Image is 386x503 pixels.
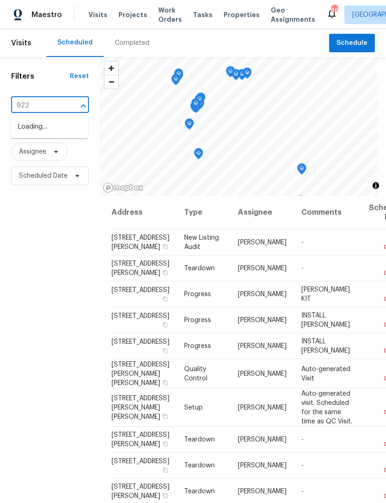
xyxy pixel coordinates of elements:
span: [PERSON_NAME] [238,488,286,495]
div: Map marker [190,101,199,116]
div: Map marker [174,68,183,83]
button: Zoom out [105,75,118,88]
input: Search for an address... [11,99,63,113]
span: [STREET_ADDRESS][PERSON_NAME] [112,261,169,276]
span: [PERSON_NAME] [238,462,286,469]
div: Map marker [296,195,305,210]
th: Assignee [230,196,294,230]
span: [PERSON_NAME] [238,317,286,323]
span: - [301,436,304,443]
button: Schedule [329,34,375,53]
div: Loading… [11,116,88,138]
span: Teardown [184,488,215,495]
span: [PERSON_NAME] [238,265,286,272]
span: Maestro [31,10,62,19]
th: Type [177,196,230,230]
span: [STREET_ADDRESS] [112,313,169,319]
button: Copy Address [161,321,169,329]
span: [PERSON_NAME] [238,343,286,349]
span: [STREET_ADDRESS] [112,458,169,465]
th: Comments [294,196,361,230]
span: Visits [11,33,31,53]
span: Progress [184,317,211,323]
span: Assignee [19,147,46,156]
span: [STREET_ADDRESS][PERSON_NAME][PERSON_NAME] [112,395,169,420]
span: Auto-generated Visit [301,366,350,381]
span: [PERSON_NAME] [238,404,286,410]
div: Map marker [237,69,247,83]
th: Address [111,196,177,230]
h1: Filters [11,72,70,81]
button: Close [77,99,90,112]
span: [PERSON_NAME] [238,291,286,298]
span: Tasks [193,12,212,18]
span: Auto-generated visit. Scheduled for the same time as QC Visit. [301,390,352,424]
span: - [301,239,304,246]
button: Copy Address [161,412,169,420]
span: Progress [184,343,211,349]
span: [PERSON_NAME] [238,436,286,443]
button: Copy Address [161,347,169,355]
span: Projects [118,10,147,19]
span: Toggle attribution [373,180,379,191]
div: Map marker [191,98,200,112]
span: [STREET_ADDRESS][PERSON_NAME] [112,484,169,499]
span: [PERSON_NAME] [238,370,286,377]
span: - [301,462,304,469]
span: New Listing Audit [184,235,219,250]
canvas: Map [100,57,378,196]
div: Map marker [226,66,235,81]
span: [STREET_ADDRESS] [112,339,169,345]
span: Geo Assignments [271,6,315,24]
span: Setup [184,404,203,410]
button: Copy Address [161,378,169,386]
span: [PERSON_NAME] KIT [301,286,350,302]
div: Map marker [171,74,181,88]
button: Copy Address [161,440,169,448]
span: Visits [88,10,107,19]
a: Mapbox homepage [103,182,143,193]
span: Teardown [184,462,215,469]
div: Reset [70,72,89,81]
span: [PERSON_NAME] [238,239,286,246]
span: Teardown [184,265,215,272]
span: - [301,265,304,272]
span: Quality Control [184,366,207,381]
div: Map marker [297,163,306,178]
button: Copy Address [161,268,169,277]
span: Teardown [184,436,215,443]
div: Map marker [243,68,252,82]
button: Copy Address [161,295,169,303]
button: Zoom in [105,62,118,75]
button: Toggle attribution [370,180,381,191]
div: Map marker [185,118,194,133]
span: INSTALL [PERSON_NAME] [301,312,350,328]
div: Map marker [196,93,205,107]
span: Properties [224,10,260,19]
div: Map marker [194,148,203,162]
button: Copy Address [161,491,169,500]
div: Map marker [195,94,204,108]
div: Map marker [231,69,241,83]
span: Schedule [336,37,367,49]
span: [STREET_ADDRESS][PERSON_NAME] [112,432,169,447]
span: Work Orders [158,6,182,24]
span: - [301,488,304,495]
span: [STREET_ADDRESS][PERSON_NAME] [112,235,169,250]
button: Copy Address [161,242,169,251]
div: 86 [331,6,337,15]
span: [STREET_ADDRESS][PERSON_NAME][PERSON_NAME] [112,361,169,386]
span: Scheduled Date [19,171,68,180]
span: Progress [184,291,211,298]
div: Completed [115,38,149,48]
button: Copy Address [161,466,169,474]
span: INSTALL [PERSON_NAME] [301,338,350,354]
div: Scheduled [57,38,93,47]
span: [STREET_ADDRESS] [112,287,169,293]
